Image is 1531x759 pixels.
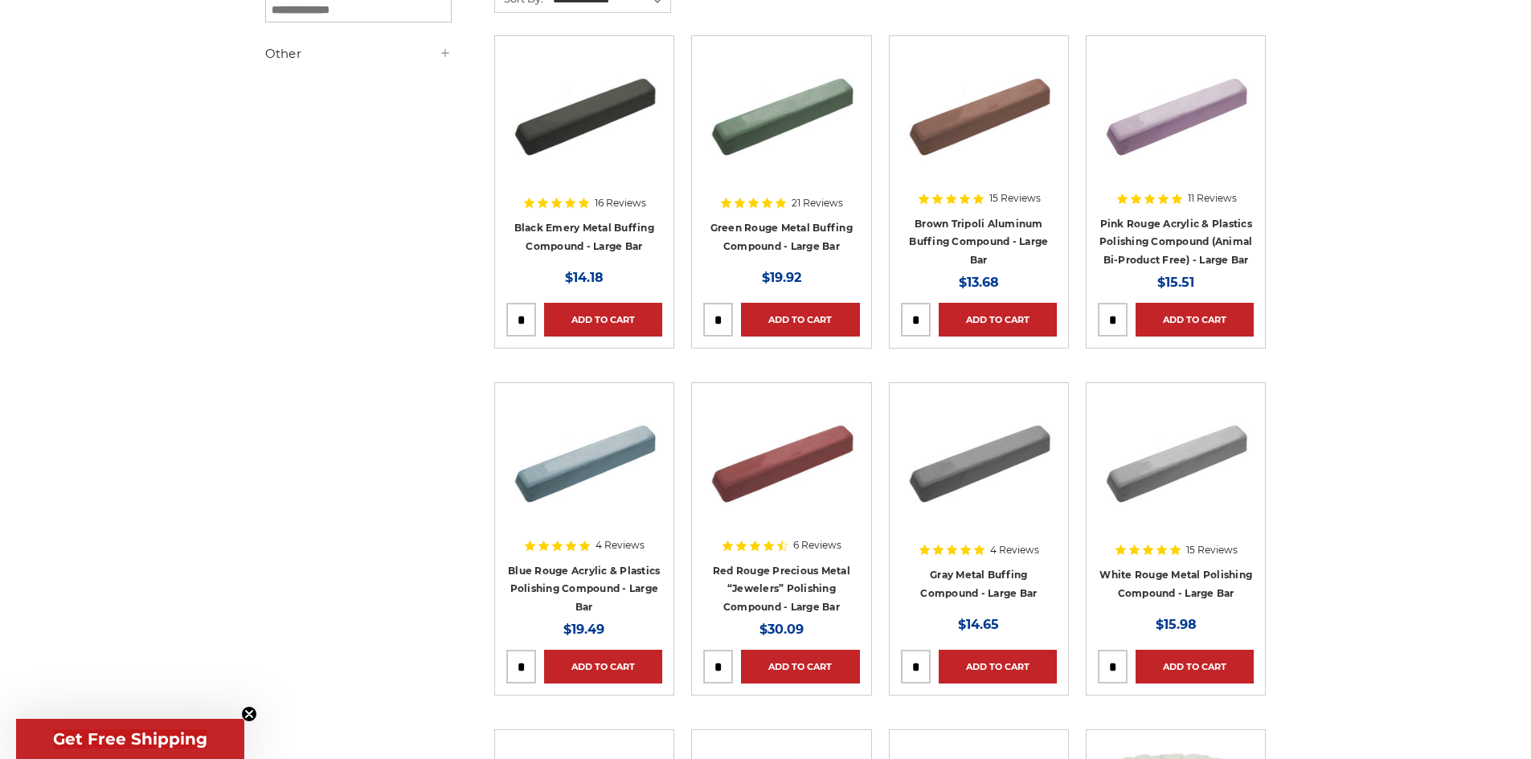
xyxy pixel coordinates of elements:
[958,617,999,632] span: $14.65
[703,394,859,523] img: Red Rouge Jewelers Buffing Compound
[506,394,662,523] img: Blue rouge polishing compound
[265,44,452,63] h5: Other
[1136,650,1254,684] a: Add to Cart
[506,394,662,600] a: Blue rouge polishing compound
[759,622,804,637] span: $30.09
[241,706,257,722] button: Close teaser
[703,394,859,600] a: Red Rouge Jewelers Buffing Compound
[508,565,660,613] a: Blue Rouge Acrylic & Plastics Polishing Compound - Large Bar
[901,47,1057,176] img: Brown Tripoli Aluminum Buffing Compound
[741,650,859,684] a: Add to Cart
[939,650,1057,684] a: Add to Cart
[506,47,662,253] a: Black Stainless Steel Buffing Compound
[901,394,1057,600] a: Gray Buffing Compound
[1136,303,1254,337] a: Add to Cart
[1098,394,1254,600] a: White Rouge Buffing Compound
[506,47,662,176] img: Black Stainless Steel Buffing Compound
[762,270,801,285] span: $19.92
[1156,617,1197,632] span: $15.98
[1098,394,1254,523] img: White Rouge Buffing Compound
[544,303,662,337] a: Add to Cart
[53,729,207,749] span: Get Free Shipping
[565,270,604,285] span: $14.18
[544,650,662,684] a: Add to Cart
[1099,218,1253,266] a: Pink Rouge Acrylic & Plastics Polishing Compound (Animal Bi-Product Free) - Large Bar
[1098,47,1254,253] a: Pink Plastic Polishing Compound
[703,47,859,253] a: Green Rouge Aluminum Buffing Compound
[703,47,859,176] img: Green Rouge Aluminum Buffing Compound
[901,394,1057,523] img: Gray Buffing Compound
[16,719,244,759] div: Get Free ShippingClose teaser
[741,303,859,337] a: Add to Cart
[909,218,1048,266] a: Brown Tripoli Aluminum Buffing Compound - Large Bar
[959,275,999,290] span: $13.68
[939,303,1057,337] a: Add to Cart
[1157,275,1194,290] span: $15.51
[901,47,1057,253] a: Brown Tripoli Aluminum Buffing Compound
[563,622,604,637] span: $19.49
[1098,47,1254,176] img: Pink Plastic Polishing Compound
[713,565,850,613] a: Red Rouge Precious Metal “Jewelers” Polishing Compound - Large Bar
